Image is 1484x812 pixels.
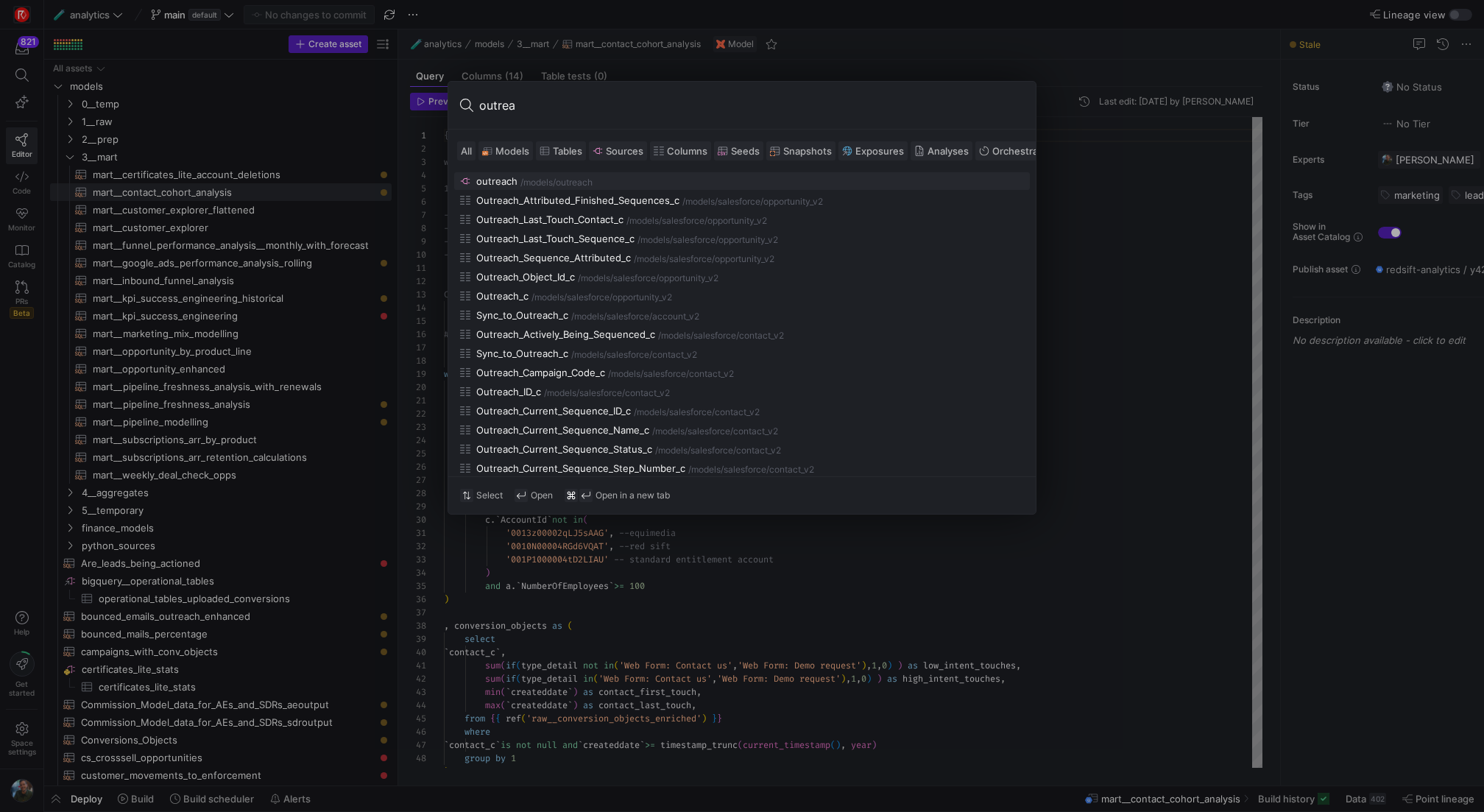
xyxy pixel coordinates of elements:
div: salesforce [567,292,609,303]
div: /opportunity_v2 [712,254,774,264]
div: Open in a new tab [565,489,670,502]
span: Columns [667,145,707,157]
div: Outreach_Last_Touch_Contact_c [476,213,623,225]
span: Models [495,145,529,157]
button: Seeds [714,141,763,160]
span: Seeds [731,145,760,157]
div: salesforce [613,273,656,283]
button: Models [478,141,533,160]
span: Sources [606,145,643,157]
div: Outreach_Sequence_Attributed_c [476,252,631,264]
div: Outreach_Campaign_Code_c [476,367,605,378]
div: Outreach_Current_Sequence_Name_c [476,424,649,436]
div: Outreach_Last_Touch_Sequence_c [476,233,635,244]
div: /opportunity_v2 [715,235,778,245]
div: Open [515,489,553,502]
button: Snapshots [766,141,835,160]
div: /contact_v2 [766,465,814,475]
div: outreach [476,175,517,187]
span: ⌘ [565,489,578,502]
div: /models/ [571,311,607,322]
div: /opportunity_v2 [760,197,823,207]
div: salesforce [579,388,622,398]
div: salesforce [693,331,736,341]
div: salesforce [669,254,712,264]
div: salesforce [607,311,649,322]
div: salesforce [690,445,733,456]
div: /account_v2 [649,311,699,322]
span: Analyses [928,145,969,157]
div: /contact_v2 [733,445,781,456]
div: /opportunity_v2 [656,273,718,283]
div: Outreach_Object_Id_c [476,271,575,283]
div: /contact_v2 [736,331,784,341]
div: Outreach_c [476,290,529,302]
div: salesforce [669,407,712,417]
div: Outreach_Attributed_Finished_Sequences_c [476,194,679,206]
div: Outreach_Current_Sequence_Step_Number_c [476,462,685,474]
button: Analyses [911,141,972,160]
span: Exposures [855,145,904,157]
div: /outreach [553,177,593,188]
div: Outreach_Current_Sequence_ID_c [476,405,631,417]
button: Tables [536,141,586,160]
div: salesforce [718,197,760,207]
div: /models/ [634,254,669,264]
div: /models/ [634,407,669,417]
div: Outreach_Current_Sequence_Status_c [476,443,652,455]
div: salesforce [662,216,704,226]
div: /contact_v2 [730,426,778,437]
div: /models/ [658,331,693,341]
button: Sources [589,141,647,160]
button: Exposures [838,141,908,160]
div: /models/ [544,388,579,398]
div: /models/ [626,216,662,226]
div: /models/ [652,426,688,437]
div: /models [520,177,553,188]
div: /models/ [655,445,690,456]
div: /models/ [637,235,673,245]
span: Orchestrations [992,145,1061,157]
div: /contact_v2 [686,369,734,379]
div: /opportunity_v2 [609,292,672,303]
button: Columns [650,141,711,160]
div: /models/ [578,273,613,283]
div: /models/ [531,292,567,303]
div: salesforce [724,465,766,475]
div: salesforce [607,350,649,360]
span: Snapshots [783,145,832,157]
div: Sync_to_Outreach_c [476,347,568,359]
input: Search or run a command [479,93,1024,117]
div: Outreach_Actively_Being_Sequenced_c [476,328,655,340]
div: Select [460,489,503,502]
div: /models/ [682,197,718,207]
span: All [461,145,472,157]
button: All [457,141,476,160]
div: Sync_to_Outreach_c [476,309,568,321]
div: /contact_v2 [712,407,760,417]
div: /opportunity_v2 [704,216,767,226]
div: /contact_v2 [622,388,670,398]
span: Tables [553,145,582,157]
button: Orchestrations [975,141,1064,160]
div: Outreach_ID_c [476,386,541,398]
div: /contact_v2 [649,350,697,360]
div: /models/ [688,465,724,475]
div: /models/ [571,350,607,360]
div: salesforce [688,426,730,437]
div: salesforce [673,235,715,245]
div: salesforce [643,369,686,379]
div: /models/ [608,369,643,379]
